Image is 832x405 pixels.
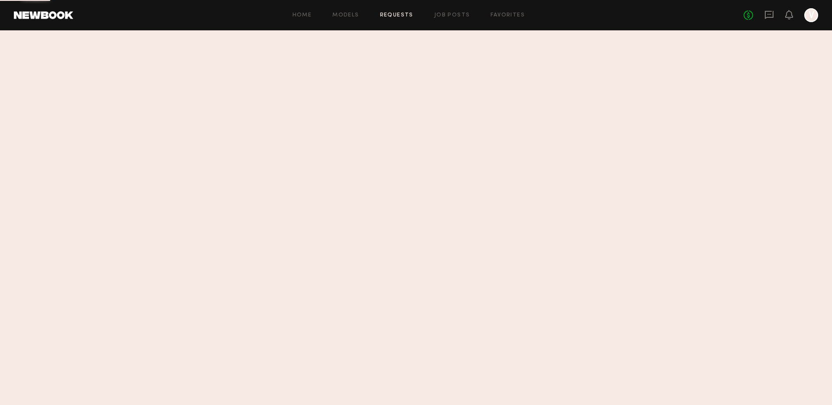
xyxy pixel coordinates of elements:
[292,13,312,18] a: Home
[380,13,413,18] a: Requests
[804,8,818,22] a: V
[332,13,359,18] a: Models
[434,13,470,18] a: Job Posts
[491,13,525,18] a: Favorites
